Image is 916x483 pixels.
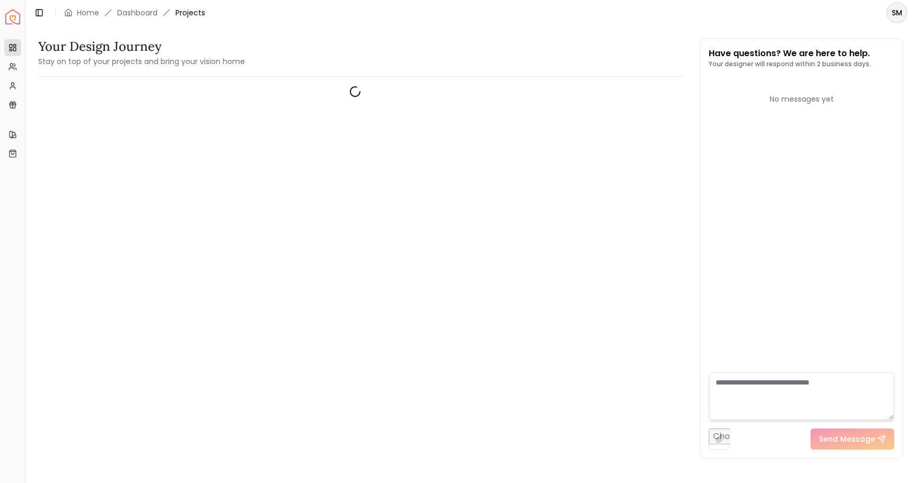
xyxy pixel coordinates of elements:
h3: Your Design Journey [38,38,245,55]
span: SM [887,3,906,22]
small: Stay on top of your projects and bring your vision home [38,56,245,67]
a: Home [77,7,99,18]
p: Have questions? We are here to help. [709,47,871,60]
a: Dashboard [117,7,157,18]
span: Projects [175,7,205,18]
a: Spacejoy [5,10,20,24]
img: Spacejoy Logo [5,10,20,24]
p: Your designer will respond within 2 business days. [709,60,871,68]
div: No messages yet [709,94,894,104]
button: SM [886,2,908,23]
nav: breadcrumb [64,7,205,18]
